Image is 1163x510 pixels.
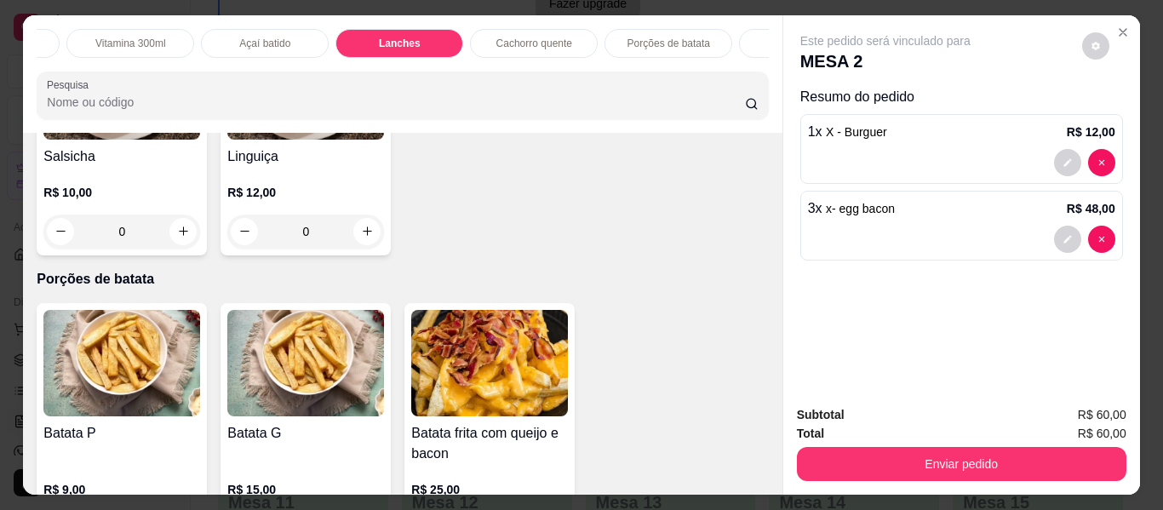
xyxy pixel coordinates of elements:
[1088,226,1115,253] button: decrease-product-quantity
[239,37,290,50] p: Açaí batido
[231,218,258,245] button: decrease-product-quantity
[808,198,895,219] p: 3 x
[627,37,710,50] p: Porções de batata
[1067,200,1115,217] p: R$ 48,00
[1054,149,1081,176] button: decrease-product-quantity
[797,447,1126,481] button: Enviar pedido
[227,184,384,201] p: R$ 12,00
[411,481,568,498] p: R$ 25,00
[1067,123,1115,140] p: R$ 12,00
[95,37,166,50] p: Vitamina 300ml
[43,146,200,167] h4: Salsicha
[227,481,384,498] p: R$ 15,00
[800,32,971,49] p: Este pedido será vinculado para
[1078,405,1126,424] span: R$ 60,00
[227,146,384,167] h4: Linguiça
[797,408,845,421] strong: Subtotal
[1078,424,1126,443] span: R$ 60,00
[47,218,74,245] button: decrease-product-quantity
[1088,149,1115,176] button: decrease-product-quantity
[43,423,200,444] h4: Batata P
[47,94,745,111] input: Pesquisa
[227,310,384,416] img: product-image
[808,122,887,142] p: 1 x
[496,37,572,50] p: Cachorro quente
[43,481,200,498] p: R$ 9,00
[411,310,568,416] img: product-image
[227,423,384,444] h4: Batata G
[169,218,197,245] button: increase-product-quantity
[379,37,421,50] p: Lanches
[37,269,768,289] p: Porções de batata
[43,184,200,201] p: R$ 10,00
[1082,32,1109,60] button: decrease-product-quantity
[826,202,895,215] span: x- egg bacon
[800,87,1123,107] p: Resumo do pedido
[797,427,824,440] strong: Total
[1054,226,1081,253] button: decrease-product-quantity
[826,125,887,139] span: X - Burguer
[47,77,95,92] label: Pesquisa
[411,423,568,464] h4: Batata frita com queijo e bacon
[43,310,200,416] img: product-image
[1109,19,1137,46] button: Close
[353,218,381,245] button: increase-product-quantity
[800,49,971,73] p: MESA 2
